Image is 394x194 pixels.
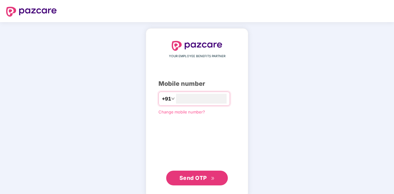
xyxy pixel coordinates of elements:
a: Change mobile number? [158,109,205,114]
img: logo [172,41,222,51]
span: +91 [162,95,171,103]
div: Mobile number [158,79,236,89]
span: Send OTP [179,175,207,181]
img: logo [6,7,57,17]
span: down [171,97,175,101]
span: double-right [211,176,215,180]
span: YOUR EMPLOYEE BENEFITS PARTNER [169,54,225,59]
button: Send OTPdouble-right [166,171,228,185]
